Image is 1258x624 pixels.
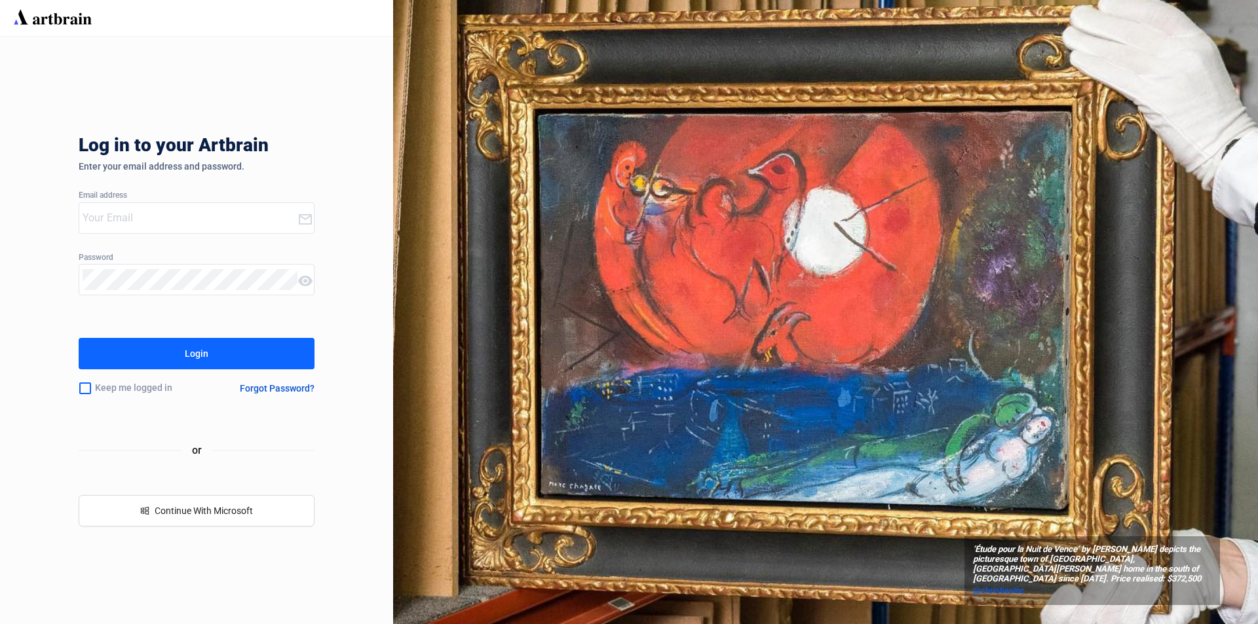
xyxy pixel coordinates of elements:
[79,135,472,161] div: Log in to your Artbrain
[181,442,212,458] span: or
[79,338,314,369] button: Login
[140,506,149,515] span: windows
[155,505,253,516] span: Continue With Microsoft
[973,545,1211,584] span: ‘Étude pour la Nuit de Vence’ by [PERSON_NAME] depicts the picturesque town of [GEOGRAPHIC_DATA],...
[973,584,1211,597] a: @christiesinc
[79,191,314,200] div: Email address
[83,208,297,229] input: Your Email
[973,585,1025,595] span: @christiesinc
[79,495,314,526] button: windowsContinue With Microsoft
[79,161,314,172] div: Enter your email address and password.
[240,383,314,394] div: Forgot Password?
[79,375,208,402] div: Keep me logged in
[79,253,314,263] div: Password
[185,343,208,364] div: Login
